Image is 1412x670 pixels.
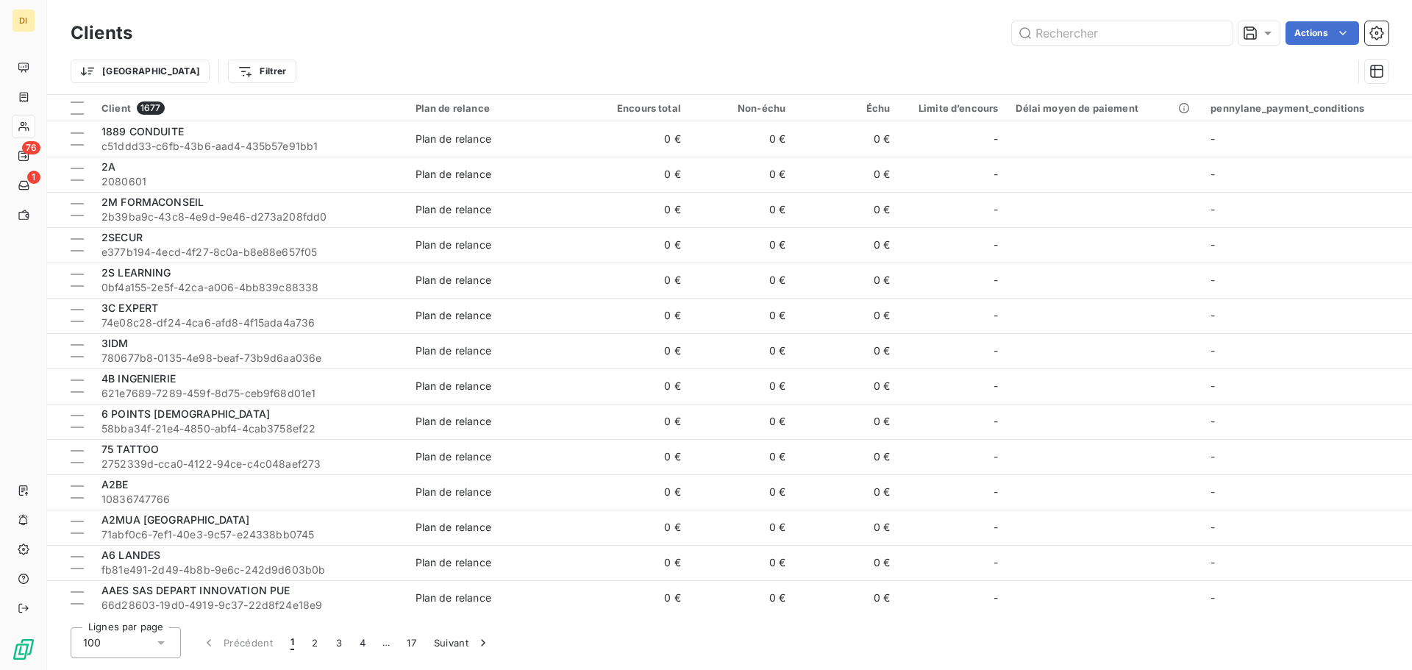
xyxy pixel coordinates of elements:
td: 0 € [585,333,690,368]
td: 0 € [585,474,690,510]
div: Limite d’encours [908,102,998,114]
td: 0 € [585,439,690,474]
span: 780677b8-0135-4e98-beaf-73b9d6aa036e [101,351,398,366]
span: 6 POINTS [DEMOGRAPHIC_DATA] [101,407,270,420]
span: 1 [27,171,40,184]
td: 0 € [794,157,899,192]
span: 621e7689-7289-459f-8d75-ceb9f68d01e1 [101,386,398,401]
button: 1 [282,627,303,658]
span: 4B INGENIERIE [101,372,176,385]
span: 1677 [137,101,165,115]
td: 0 € [585,298,690,333]
button: 4 [351,627,374,658]
div: DI [12,9,35,32]
span: - [1210,238,1215,251]
span: - [1210,521,1215,533]
button: 3 [327,627,351,658]
span: - [994,414,998,429]
td: 0 € [794,333,899,368]
td: 0 € [585,121,690,157]
span: 2752339d-cca0-4122-94ce-c4c048aef273 [101,457,398,471]
span: 2M FORMACONSEIL [101,196,204,208]
td: 0 € [585,263,690,298]
div: Plan de relance [416,555,491,570]
span: - [994,202,998,217]
td: 0 € [585,545,690,580]
span: - [1210,132,1215,145]
td: 0 € [690,157,794,192]
span: 0bf4a155-2e5f-42ca-a006-4bb839c88338 [101,280,398,295]
td: 0 € [690,263,794,298]
td: 0 € [690,192,794,227]
td: 0 € [794,263,899,298]
span: 71abf0c6-7ef1-40e3-9c57-e24338bb0745 [101,527,398,542]
span: A2MUA [GEOGRAPHIC_DATA] [101,513,249,526]
td: 0 € [794,121,899,157]
div: Plan de relance [416,238,491,252]
span: A2BE [101,478,129,491]
td: 0 € [690,121,794,157]
span: 2b39ba9c-43c8-4e9d-9e46-d273a208fdd0 [101,210,398,224]
td: 0 € [585,368,690,404]
span: 1889 CONDUITE [101,125,184,138]
div: Plan de relance [416,449,491,464]
div: Délai moyen de paiement [1016,102,1193,114]
td: 0 € [585,157,690,192]
span: - [1210,591,1215,604]
span: - [1210,450,1215,463]
td: 0 € [690,510,794,545]
span: - [1210,415,1215,427]
td: 0 € [585,580,690,616]
div: Plan de relance [416,591,491,605]
button: [GEOGRAPHIC_DATA] [71,60,210,83]
h3: Clients [71,20,132,46]
span: 3C EXPERT [101,302,158,314]
div: Plan de relance [416,379,491,393]
span: 1 [290,635,294,650]
span: 75 TATTOO [101,443,159,455]
span: - [1210,344,1215,357]
td: 0 € [794,580,899,616]
span: 58bba34f-21e4-4850-abf4-4cab3758ef22 [101,421,398,436]
span: A6 LANDES [101,549,160,561]
span: 74e08c28-df24-4ca6-afd8-4f15ada4a736 [101,316,398,330]
span: 10836747766 [101,492,398,507]
span: 76 [22,141,40,154]
span: - [1210,485,1215,498]
td: 0 € [690,439,794,474]
span: - [994,132,998,146]
span: - [1210,274,1215,286]
img: Logo LeanPay [12,638,35,661]
span: - [1210,203,1215,215]
td: 0 € [794,439,899,474]
td: 0 € [794,474,899,510]
span: - [994,343,998,358]
div: Plan de relance [416,167,491,182]
td: 0 € [794,368,899,404]
span: - [994,485,998,499]
span: - [994,449,998,464]
span: - [1210,168,1215,180]
span: AAES SAS DEPART INNOVATION PUE [101,584,290,596]
td: 0 € [690,545,794,580]
div: Plan de relance [416,414,491,429]
span: fb81e491-2d49-4b8b-9e6c-242d9d603b0b [101,563,398,577]
td: 0 € [690,298,794,333]
div: Échu [803,102,890,114]
span: 3IDM [101,337,129,349]
span: Client [101,102,131,114]
span: - [994,591,998,605]
span: - [994,379,998,393]
span: 100 [83,635,101,650]
span: … [374,631,398,655]
button: Filtrer [228,60,296,83]
div: Plan de relance [416,132,491,146]
span: 2SECUR [101,231,143,243]
td: 0 € [690,404,794,439]
div: Plan de relance [416,485,491,499]
span: e377b194-4ecd-4f27-8c0a-b8e88e657f05 [101,245,398,260]
button: 17 [398,627,425,658]
td: 0 € [794,404,899,439]
span: 2080601 [101,174,398,189]
button: Suivant [425,627,499,658]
